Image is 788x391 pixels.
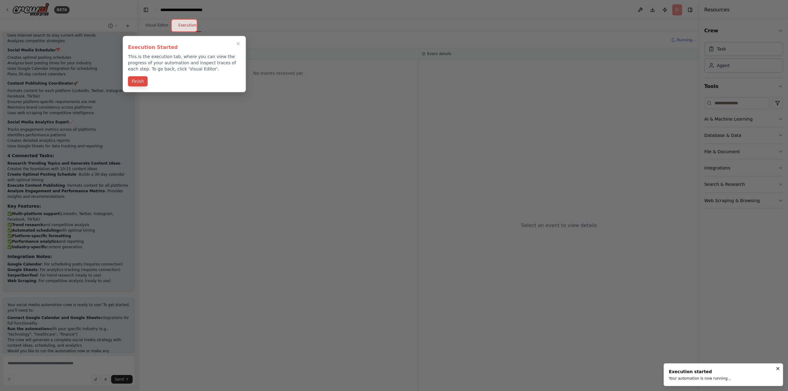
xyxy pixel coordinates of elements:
[128,76,148,86] button: Finish
[669,376,731,381] div: Your automation is now running...
[128,54,241,72] p: This is the execution tab, where you can view the progress of your automation and inspect traces ...
[669,369,731,375] div: Execution started
[235,40,242,47] button: Close walkthrough
[142,6,150,14] button: Hide left sidebar
[128,44,241,51] h3: Execution Started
